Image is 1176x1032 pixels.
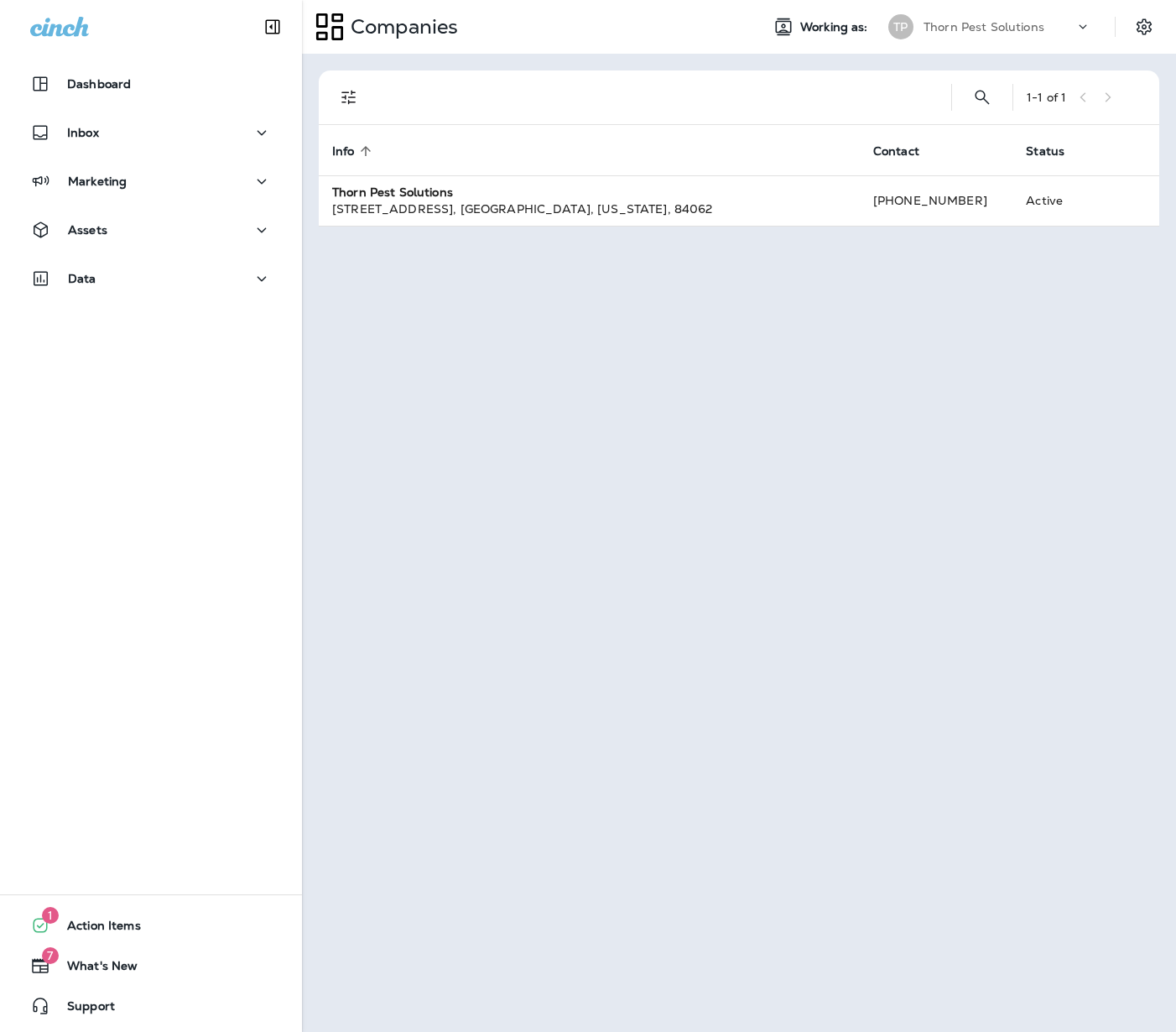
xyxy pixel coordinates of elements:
span: Info [332,144,355,159]
button: Data [17,262,285,295]
span: 7 [42,947,59,964]
strong: Thorn Pest Solutions [332,185,453,200]
span: Status [1026,144,1064,159]
p: Data [68,272,96,285]
span: Status [1026,143,1086,159]
button: Settings [1129,12,1159,42]
button: Filters [332,81,366,114]
button: Search Companies [965,81,999,114]
p: Inbox [67,126,99,139]
div: 1 - 1 of 1 [1027,91,1066,104]
td: Active [1012,175,1105,226]
button: 7What's New [17,949,285,982]
div: TP [888,14,913,39]
button: Collapse Sidebar [249,10,296,44]
span: Info [332,143,377,159]
button: Inbox [17,116,285,149]
button: 1Action Items [17,909,285,942]
p: Companies [344,14,458,39]
p: Marketing [68,175,127,188]
button: Marketing [17,164,285,198]
p: Dashboard [67,77,131,91]
button: Dashboard [17,67,285,101]
span: 1 [42,907,59,924]
button: Support [17,989,285,1023]
span: Action Items [50,919,141,939]
div: [STREET_ADDRESS] , [GEOGRAPHIC_DATA] , [US_STATE] , 84062 [332,201,846,217]
span: What's New [50,959,138,979]
span: Working as: [800,20,872,34]
button: Assets [17,213,285,247]
span: Contact [873,144,919,159]
p: Assets [68,223,107,237]
span: Support [50,999,115,1019]
td: [PHONE_NUMBER] [860,175,1012,226]
span: Contact [873,143,941,159]
p: Thorn Pest Solutions [924,20,1044,34]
